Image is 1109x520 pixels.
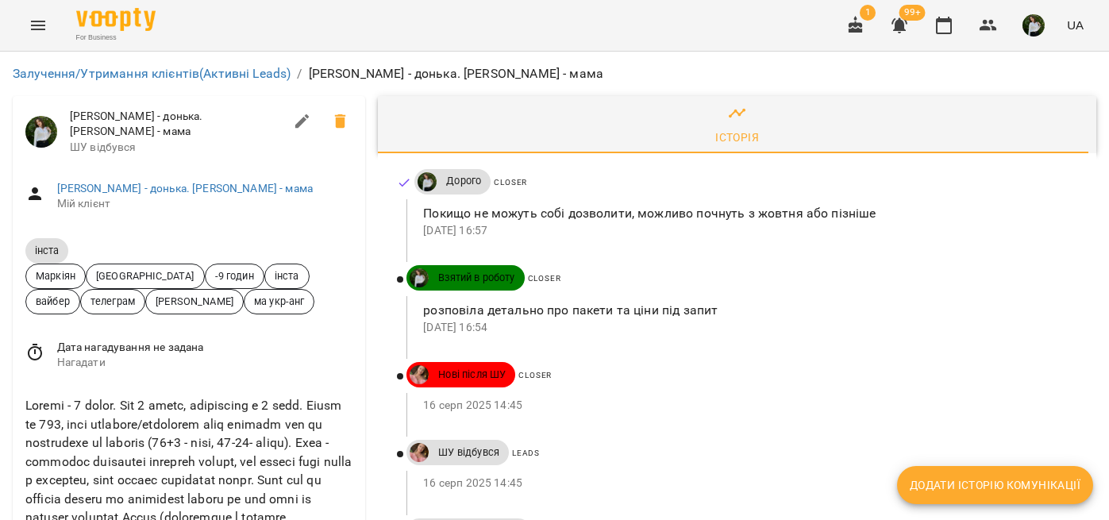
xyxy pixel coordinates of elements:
span: телеграм [81,294,144,309]
span: Дорого [437,174,491,188]
span: Взятий в роботу [429,271,524,285]
nav: breadcrumb [13,64,1096,83]
div: Історія [715,128,759,147]
img: ДТ Чавага Вікторія [418,172,437,191]
p: 16 серп 2025 14:45 [423,476,1071,491]
span: Closer [494,178,527,187]
span: Нагадати [57,355,353,371]
a: ДТ Бойко Юлія\укр.мов\шч \ма\укр мова\математика https://us06web.zoom.us/j/84886035086 [406,443,429,462]
p: 16 серп 2025 14:45 [423,398,1071,414]
span: вайбер [26,294,79,309]
span: Додати історію комунікації [910,476,1080,495]
a: [PERSON_NAME] - донька. [PERSON_NAME] - мама [57,182,313,195]
span: For Business [76,33,156,43]
span: 99+ [899,5,926,21]
span: 1 [860,5,876,21]
span: Leads [512,449,540,457]
a: ДТ Бойко Юлія\укр.мов\шч \ма\укр мова\математика https://us06web.zoom.us/j/84886035086 [406,365,429,384]
span: ШУ відбувся [429,445,509,460]
span: UA [1067,17,1084,33]
span: Мій клієнт [57,196,353,212]
img: ДТ Чавага Вікторія [410,268,429,287]
span: ма укр-анг [245,294,314,309]
img: ДТ Бойко Юлія\укр.мов\шч \ма\укр мова\математика https://us06web.zoom.us/j/84886035086 [410,443,429,462]
img: 6b662c501955233907b073253d93c30f.jpg [1022,14,1045,37]
button: Menu [19,6,57,44]
span: Closer [518,371,552,379]
span: інста [265,268,309,283]
p: [DATE] 16:54 [423,320,1071,336]
span: Маркіян [26,268,85,283]
a: ДТ Чавага Вікторія [414,172,437,191]
img: ДТ Чавага Вікторія [25,116,57,148]
span: Нові після ШУ [429,368,515,382]
span: ШУ відбувся [70,140,283,156]
span: [PERSON_NAME] [146,294,243,309]
span: Дата нагадування не задана [57,340,353,356]
span: -9 годин [206,268,264,283]
img: ДТ Бойко Юлія\укр.мов\шч \ма\укр мова\математика https://us06web.zoom.us/j/84886035086 [410,365,429,384]
span: [PERSON_NAME] - донька. [PERSON_NAME] - мама [70,109,283,140]
p: Покищо не можуть собі дозволити, можливо почнуть з жовтня або пізніше [423,204,1071,223]
p: [DATE] 16:57 [423,223,1071,239]
button: Додати історію комунікації [897,466,1093,504]
a: ДТ Чавага Вікторія [406,268,429,287]
button: UA [1061,10,1090,40]
img: Voopty Logo [76,8,156,31]
li: / [297,64,302,83]
span: Closer [528,274,561,283]
p: [PERSON_NAME] - донька. [PERSON_NAME] - мама [309,64,604,83]
span: [GEOGRAPHIC_DATA] [87,268,204,283]
p: розповіла детально про пакети та ціни під запит [423,301,1071,320]
a: Залучення/Утримання клієнтів(Активні Leads) [13,66,291,81]
span: інста [25,244,68,257]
